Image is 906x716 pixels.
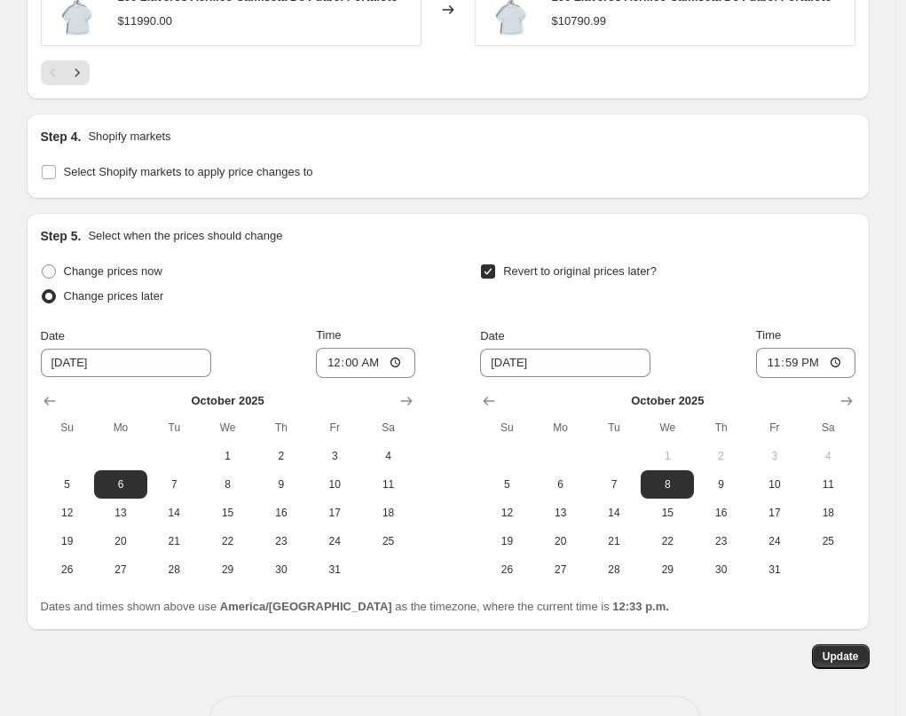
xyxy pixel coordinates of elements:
button: Sunday October 12 2025 [480,499,533,527]
span: 2 [262,449,301,463]
span: 13 [101,506,140,520]
span: 6 [101,477,140,492]
th: Tuesday [147,413,201,442]
span: Time [316,328,341,342]
span: 3 [315,449,354,463]
span: 29 [648,563,687,577]
button: Saturday October 25 2025 [801,527,855,555]
span: 3 [755,449,794,463]
button: Next [65,60,90,85]
button: Friday October 24 2025 [308,527,361,555]
th: Thursday [694,413,747,442]
button: Saturday October 25 2025 [361,527,414,555]
button: Sunday October 5 2025 [480,470,533,499]
button: Thursday October 23 2025 [694,527,747,555]
span: Tu [154,421,193,435]
button: Tuesday October 7 2025 [147,470,201,499]
span: 30 [701,563,740,577]
h2: Step 4. [41,128,82,146]
th: Saturday [361,413,414,442]
button: Friday October 3 2025 [308,442,361,470]
th: Sunday [41,413,94,442]
div: $10790.99 [552,12,606,30]
span: Su [48,421,87,435]
button: Tuesday October 14 2025 [147,499,201,527]
button: Thursday October 16 2025 [694,499,747,527]
span: 17 [315,506,354,520]
button: Monday October 27 2025 [94,555,147,584]
button: Saturday October 11 2025 [801,470,855,499]
span: 29 [208,563,247,577]
span: 21 [595,534,634,548]
span: 30 [262,563,301,577]
span: We [648,421,687,435]
p: Shopify markets [88,128,170,146]
span: 18 [808,506,847,520]
span: Tu [595,421,634,435]
button: Wednesday October 8 2025 [641,470,694,499]
span: 23 [701,534,740,548]
button: Thursday October 2 2025 [255,442,308,470]
button: Friday October 10 2025 [308,470,361,499]
span: 4 [368,449,407,463]
span: Change prices later [64,289,164,303]
span: 16 [701,506,740,520]
span: 13 [541,506,580,520]
span: 20 [541,534,580,548]
th: Tuesday [587,413,641,442]
span: Sa [808,421,847,435]
button: Tuesday October 14 2025 [587,499,641,527]
p: Select when the prices should change [88,227,282,245]
button: Friday October 24 2025 [748,527,801,555]
th: Friday [308,413,361,442]
span: Th [262,421,301,435]
button: Wednesday October 1 2025 [641,442,694,470]
button: Friday October 3 2025 [748,442,801,470]
button: Wednesday October 15 2025 [201,499,254,527]
span: 28 [595,563,634,577]
input: 9/29/2025 [41,349,211,377]
span: 31 [755,563,794,577]
button: Saturday October 4 2025 [361,442,414,470]
button: Tuesday October 21 2025 [147,527,201,555]
button: Wednesday October 15 2025 [641,499,694,527]
span: 2 [701,449,740,463]
span: Th [701,421,740,435]
span: Dates and times shown above use as the timezone, where the current time is [41,600,669,613]
button: Thursday October 30 2025 [255,555,308,584]
span: 27 [541,563,580,577]
button: Tuesday October 7 2025 [587,470,641,499]
span: 27 [101,563,140,577]
button: Sunday October 5 2025 [41,470,94,499]
span: Mo [541,421,580,435]
th: Wednesday [641,413,694,442]
th: Saturday [801,413,855,442]
span: Revert to original prices later? [503,264,657,278]
span: 5 [487,477,526,492]
nav: Pagination [41,60,90,85]
button: Show previous month, September 2025 [37,389,62,413]
input: 12:00 [756,348,855,378]
span: 1 [648,449,687,463]
span: Change prices now [64,264,162,278]
button: Wednesday October 29 2025 [201,555,254,584]
span: 22 [208,534,247,548]
span: 7 [595,477,634,492]
th: Monday [94,413,147,442]
span: 10 [315,477,354,492]
th: Wednesday [201,413,254,442]
span: 23 [262,534,301,548]
button: Thursday October 30 2025 [694,555,747,584]
span: 12 [48,506,87,520]
button: Thursday October 9 2025 [255,470,308,499]
span: 5 [48,477,87,492]
button: Sunday October 19 2025 [480,527,533,555]
button: Friday October 10 2025 [748,470,801,499]
button: Friday October 31 2025 [308,555,361,584]
button: Monday October 27 2025 [534,555,587,584]
span: 8 [208,477,247,492]
span: 31 [315,563,354,577]
input: 9/29/2025 [480,349,650,377]
span: 15 [208,506,247,520]
span: 14 [154,506,193,520]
